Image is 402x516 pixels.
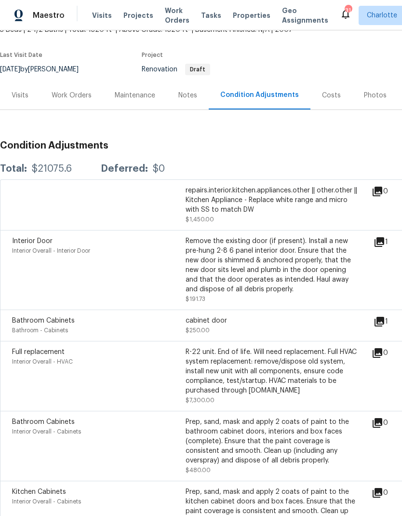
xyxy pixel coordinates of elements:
[201,12,221,19] span: Tasks
[345,6,351,15] div: 31
[165,6,189,25] span: Work Orders
[186,417,359,465] div: Prep, sand, mask and apply 2 coats of paint to the bathroom cabinet doors, interiors and box face...
[186,327,210,333] span: $250.00
[186,296,205,302] span: $191.73
[186,217,214,222] span: $1,450.00
[12,91,28,100] div: Visits
[123,11,153,20] span: Projects
[32,164,72,174] div: $21075.6
[282,6,328,25] span: Geo Assignments
[115,91,155,100] div: Maintenance
[178,91,197,100] div: Notes
[12,349,65,355] span: Full replacement
[92,11,112,20] span: Visits
[186,236,359,294] div: Remove the existing door (if present). Install a new pre-hung 2-8 6 panel interior door. Ensure t...
[233,11,270,20] span: Properties
[12,327,68,333] span: Bathroom - Cabinets
[142,66,210,73] span: Renovation
[142,52,163,58] span: Project
[12,317,75,324] span: Bathroom Cabinets
[186,347,359,395] div: R-22 unit. End of life. Will need replacement. Full HVAC system replacement: remove/dispose old s...
[12,248,90,254] span: Interior Overall - Interior Door
[364,91,387,100] div: Photos
[220,90,299,100] div: Condition Adjustments
[12,489,66,495] span: Kitchen Cabinets
[12,238,53,244] span: Interior Door
[186,67,209,72] span: Draft
[12,419,75,425] span: Bathroom Cabinets
[52,91,92,100] div: Work Orders
[367,11,397,20] span: Charlotte
[33,11,65,20] span: Maestro
[12,499,81,504] span: Interior Overall - Cabinets
[12,359,73,365] span: Interior Overall - HVAC
[101,164,148,174] div: Deferred:
[186,467,211,473] span: $480.00
[322,91,341,100] div: Costs
[186,316,359,326] div: cabinet door
[153,164,165,174] div: $0
[12,429,81,435] span: Interior Overall - Cabinets
[186,397,214,403] span: $7,300.00
[186,186,359,215] div: repairs.interior.kitchen.appliances.other || other.other || Kitchen Appliance - Replace white ran...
